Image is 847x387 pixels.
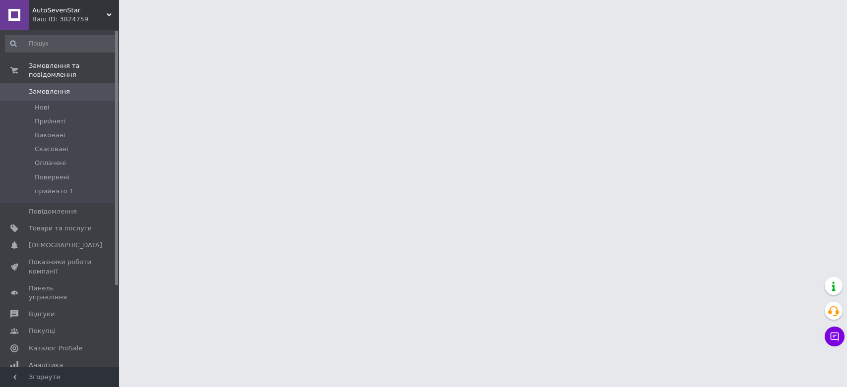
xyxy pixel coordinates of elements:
span: Відгуки [29,310,55,319]
span: Панель управління [29,284,92,302]
span: Замовлення [29,87,70,96]
span: Замовлення та повідомлення [29,61,119,79]
span: прийнято 1 [35,187,73,196]
span: Каталог ProSale [29,344,82,353]
span: Повернені [35,173,69,182]
span: Аналітика [29,361,63,370]
span: Скасовані [35,145,68,154]
span: Повідомлення [29,207,77,216]
span: [DEMOGRAPHIC_DATA] [29,241,102,250]
span: AutoSevenStar [32,6,107,15]
span: Товари та послуги [29,224,92,233]
span: Нові [35,103,49,112]
span: Виконані [35,131,65,140]
input: Пошук [5,35,117,53]
span: Показники роботи компанії [29,258,92,276]
button: Чат з покупцем [825,327,845,346]
span: Покупці [29,327,56,335]
span: Оплачені [35,159,66,167]
span: Прийняті [35,117,65,126]
div: Ваш ID: 3824759 [32,15,119,24]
